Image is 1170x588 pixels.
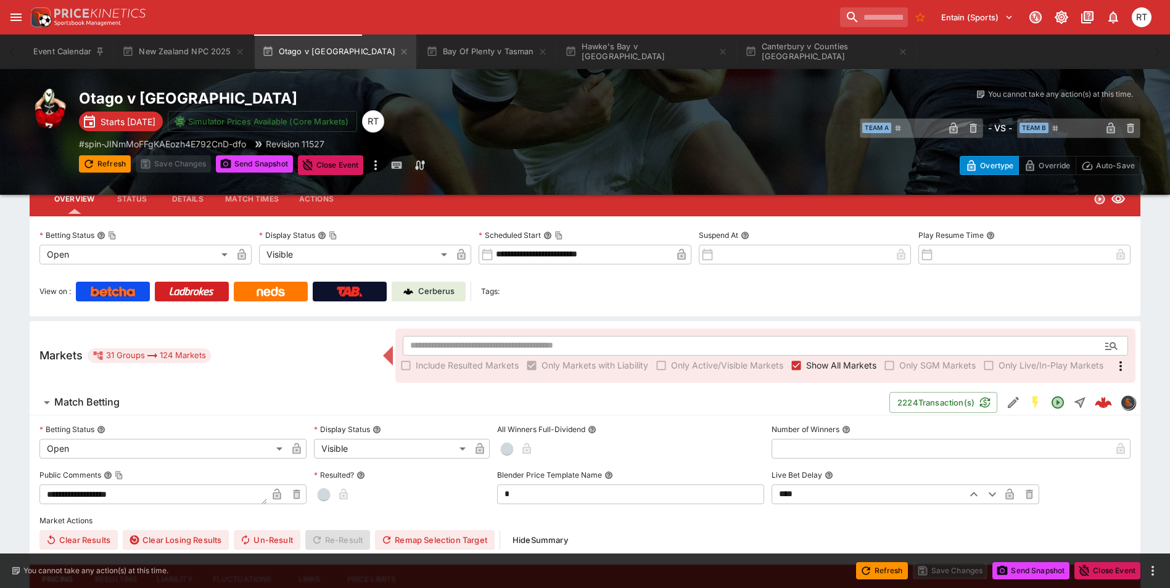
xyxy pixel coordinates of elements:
button: SGM Enabled [1024,391,1047,414]
button: more [368,155,383,175]
div: sportingsolutions [1121,395,1135,410]
button: Copy To Clipboard [329,231,337,240]
img: Neds [257,287,284,296]
button: more [1145,563,1160,578]
p: Display Status [259,230,315,240]
p: Cerberus [418,285,455,298]
svg: Open [1094,193,1106,205]
span: Re-Result [305,530,370,550]
p: Starts [DATE] [101,115,155,128]
span: Only Active/Visible Markets [671,359,783,372]
button: HideSummary [505,530,575,550]
p: Blender Price Template Name [497,470,602,480]
button: Send Snapshot [992,562,1069,579]
button: Connected to PK [1024,6,1047,28]
button: Play Resume Time [986,231,995,240]
button: Notifications [1102,6,1124,28]
span: Show All Markets [806,359,876,372]
button: Richard Tatton [1128,4,1155,31]
button: Refresh [79,155,131,173]
button: Resulted? [356,471,365,480]
span: Only Live/In-Play Markets [999,359,1103,372]
button: Copy To Clipboard [554,231,563,240]
button: Open [1100,335,1123,357]
input: search [840,7,908,27]
a: Cerberus [392,282,466,301]
button: Un-Result [234,530,300,550]
button: Send Snapshot [216,155,293,173]
div: Richard Tatton [1132,7,1151,27]
button: New Zealand NPC 2025 [115,35,252,69]
img: Betcha [91,287,135,296]
img: logo-cerberus--red.svg [1095,394,1112,411]
button: Copy To Clipboard [108,231,117,240]
button: Copy To Clipboard [115,471,123,480]
span: Only SGM Markets [899,359,976,372]
label: Tags: [481,282,500,301]
img: sportingsolutions [1121,396,1135,409]
button: Auto-Save [1076,156,1140,175]
button: Status [104,184,160,214]
button: Suspend At [741,231,749,240]
h6: - VS - [988,121,1012,134]
button: Match Betting [30,390,889,415]
p: Live Bet Delay [772,470,822,480]
button: Public CommentsCopy To Clipboard [104,471,112,480]
img: Ladbrokes [169,287,214,296]
p: Resulted? [314,470,354,480]
p: Suspend At [699,230,738,240]
button: Overview [44,184,104,214]
button: Display StatusCopy To Clipboard [318,231,326,240]
p: Auto-Save [1096,159,1135,172]
button: Edit Detail [1002,391,1024,414]
img: Cerberus [403,287,413,296]
div: 31 Groups 124 Markets [93,348,206,363]
img: Sportsbook Management [54,20,121,26]
label: View on : [39,282,71,301]
svg: Visible [1111,192,1126,206]
p: Revision 11527 [266,137,324,150]
p: Betting Status [39,424,94,435]
img: rugby_union.png [30,89,69,128]
div: 004cae9a-9b9c-41c9-a18b-532a84e3e2da [1095,394,1112,411]
button: Documentation [1076,6,1098,28]
button: Number of Winners [842,425,851,434]
button: Overtype [960,156,1019,175]
button: Betting Status [97,425,105,434]
button: Details [160,184,215,214]
button: Otago v [GEOGRAPHIC_DATA] [255,35,416,69]
button: Match Times [215,184,289,214]
p: You cannot take any action(s) at this time. [988,89,1133,100]
svg: Open [1050,395,1065,410]
button: Clear Results [39,530,118,550]
svg: More [1113,359,1128,374]
button: Open [1047,391,1069,414]
label: Market Actions [39,512,1131,530]
span: Team B [1020,123,1048,133]
div: Start From [960,156,1140,175]
button: Live Bet Delay [825,471,833,480]
p: Override [1039,159,1070,172]
button: 2224Transaction(s) [889,392,997,413]
a: 004cae9a-9b9c-41c9-a18b-532a84e3e2da [1091,390,1116,415]
div: Visible [314,439,470,459]
button: Betting StatusCopy To Clipboard [97,231,105,240]
h6: Match Betting [54,396,120,409]
div: Richard Tatton [362,110,384,133]
div: Visible [259,245,451,264]
button: Straight [1069,391,1091,414]
button: Event Calendar [26,35,112,69]
span: Only Markets with Liability [542,359,648,372]
button: Hawke's Bay v [GEOGRAPHIC_DATA] [558,35,735,69]
button: Bay Of Plenty v Tasman [419,35,555,69]
button: Select Tenant [934,7,1021,27]
button: All Winners Full-Dividend [588,425,596,434]
p: Play Resume Time [918,230,984,240]
button: Blender Price Template Name [604,471,613,480]
p: Number of Winners [772,424,839,435]
p: All Winners Full-Dividend [497,424,585,435]
p: Overtype [980,159,1013,172]
button: No Bookmarks [910,7,930,27]
img: PriceKinetics [54,9,146,18]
